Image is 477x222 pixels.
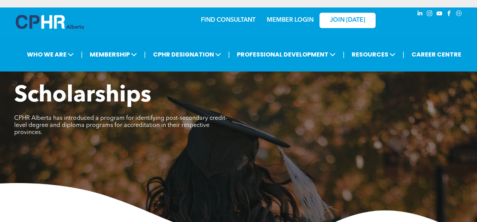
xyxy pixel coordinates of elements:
a: youtube [435,9,444,19]
span: RESOURCES [349,48,398,61]
li: | [81,47,83,62]
li: | [144,47,146,62]
span: CPHR DESIGNATION [151,48,223,61]
span: PROFESSIONAL DEVELOPMENT [235,48,338,61]
a: instagram [426,9,434,19]
a: JOIN [DATE] [319,13,376,28]
li: | [403,47,404,62]
span: MEMBERSHIP [88,48,139,61]
a: facebook [445,9,453,19]
a: linkedin [416,9,424,19]
li: | [343,47,345,62]
a: MEMBER LOGIN [267,17,314,23]
span: Scholarships [14,85,151,107]
span: CPHR Alberta has introduced a program for identifying post-secondary credit-level degree and dipl... [14,115,227,136]
a: Social network [455,9,463,19]
a: FIND CONSULTANT [201,17,256,23]
img: A blue and white logo for cp alberta [16,15,84,29]
a: CAREER CENTRE [409,48,464,61]
span: WHO WE ARE [25,48,76,61]
span: JOIN [DATE] [330,17,365,24]
li: | [228,47,230,62]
